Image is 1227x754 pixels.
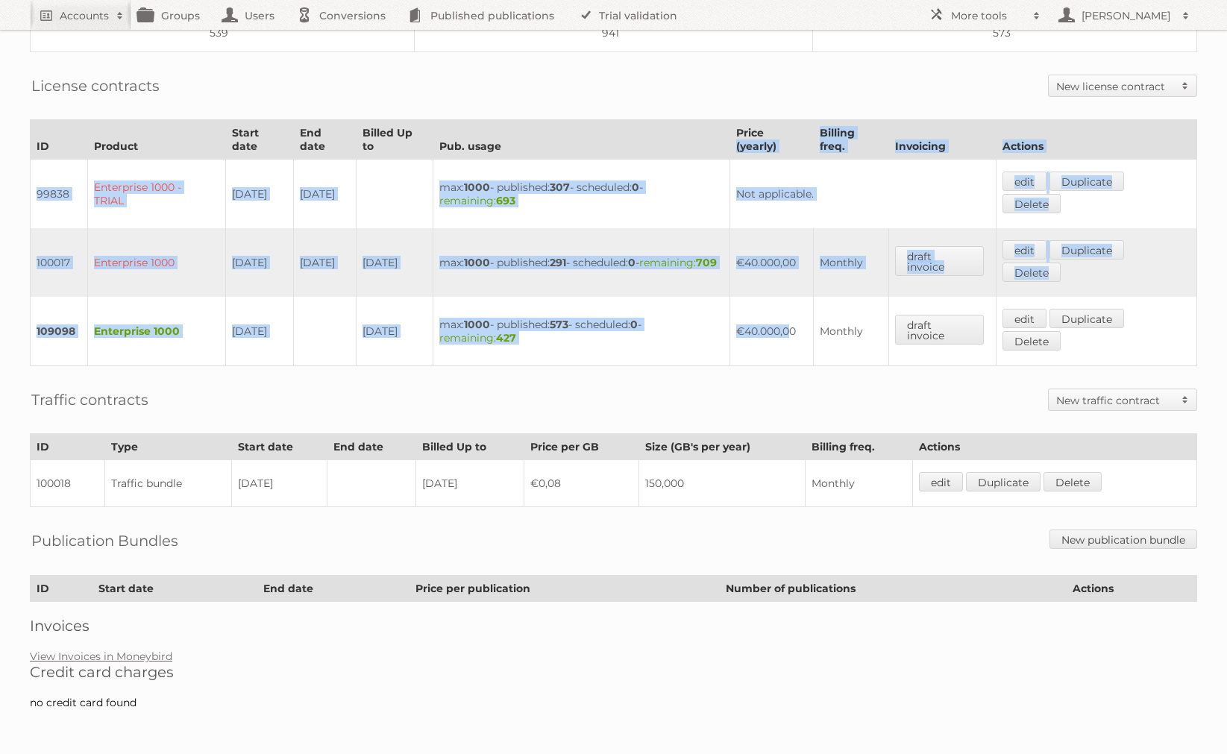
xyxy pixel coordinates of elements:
strong: 0 [630,318,638,331]
th: Start date [92,576,257,602]
td: 100018 [31,460,105,507]
a: draft invoice [895,315,984,345]
td: 941 [414,14,813,52]
td: Traffic bundle [105,460,231,507]
th: Billed Up to [415,434,524,460]
td: [DATE] [357,228,433,297]
a: Duplicate [966,472,1041,491]
h2: [PERSON_NAME] [1078,8,1175,23]
td: [DATE] [357,297,433,366]
span: remaining: [439,331,516,345]
a: Duplicate [1049,172,1124,191]
td: Enterprise 1000 [88,297,226,366]
td: [DATE] [226,160,294,229]
a: New traffic contract [1049,389,1196,410]
span: remaining: [439,194,515,207]
td: [DATE] [415,460,524,507]
td: [DATE] [231,460,327,507]
th: Price per publication [409,576,720,602]
a: Duplicate [1049,240,1124,260]
td: Monthly [805,460,912,507]
a: draft invoice [895,246,984,276]
strong: 573 [550,318,568,331]
td: [DATE] [294,228,357,297]
span: remaining: [639,256,717,269]
th: Start date [226,120,294,160]
a: Delete [1002,263,1061,282]
th: End date [257,576,409,602]
th: Billing freq. [805,434,912,460]
th: Actions [912,434,1196,460]
th: Price (yearly) [729,120,813,160]
h2: License contracts [31,75,160,97]
th: ID [31,576,92,602]
a: New publication bundle [1049,530,1197,549]
th: End date [327,434,416,460]
th: Invoicing [889,120,997,160]
td: max: - published: - scheduled: - [433,228,729,297]
td: Monthly [813,297,889,366]
td: [DATE] [294,160,357,229]
span: Toggle [1174,389,1196,410]
h2: More tools [951,8,1026,23]
th: Number of publications [720,576,1067,602]
th: Type [105,434,231,460]
h2: Invoices [30,617,1197,635]
strong: 709 [696,256,717,269]
strong: 0 [632,180,639,194]
a: edit [1002,240,1046,260]
strong: 1000 [464,180,490,194]
th: Product [88,120,226,160]
td: €0,08 [524,460,638,507]
strong: 1000 [464,318,490,331]
td: Enterprise 1000 - TRIAL [88,160,226,229]
td: 539 [31,14,415,52]
h2: Traffic contracts [31,389,148,411]
td: 150,000 [638,460,805,507]
strong: 291 [550,256,566,269]
a: edit [919,472,963,491]
strong: 0 [628,256,636,269]
a: edit [1002,309,1046,328]
th: ID [31,434,105,460]
h2: New license contract [1056,79,1174,94]
strong: 693 [496,194,515,207]
a: Delete [1044,472,1102,491]
td: Enterprise 1000 [88,228,226,297]
th: Start date [231,434,327,460]
a: edit [1002,172,1046,191]
h2: Accounts [60,8,109,23]
td: max: - published: - scheduled: - [433,160,729,229]
span: Toggle [1174,75,1196,96]
a: Duplicate [1049,309,1124,328]
th: ID [31,120,88,160]
th: End date [294,120,357,160]
th: Pub. usage [433,120,729,160]
h2: Credit card charges [30,663,1197,681]
h2: New traffic contract [1056,393,1174,408]
td: 99838 [31,160,88,229]
a: Delete [1002,331,1061,351]
td: [DATE] [226,297,294,366]
th: Price per GB [524,434,638,460]
td: 109098 [31,297,88,366]
td: €40.000,00 [729,297,813,366]
td: 100017 [31,228,88,297]
strong: 1000 [464,256,490,269]
th: Billing freq. [813,120,889,160]
h2: Publication Bundles [31,530,178,552]
a: New license contract [1049,75,1196,96]
a: Delete [1002,194,1061,213]
th: Actions [997,120,1197,160]
td: max: - published: - scheduled: - [433,297,729,366]
td: [DATE] [226,228,294,297]
th: Size (GB's per year) [638,434,805,460]
td: 573 [813,14,1197,52]
a: View Invoices in Moneybird [30,650,172,663]
th: Actions [1066,576,1196,602]
th: Billed Up to [357,120,433,160]
td: Not applicable. [729,160,996,229]
strong: 427 [496,331,516,345]
strong: 307 [550,180,570,194]
td: €40.000,00 [729,228,813,297]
